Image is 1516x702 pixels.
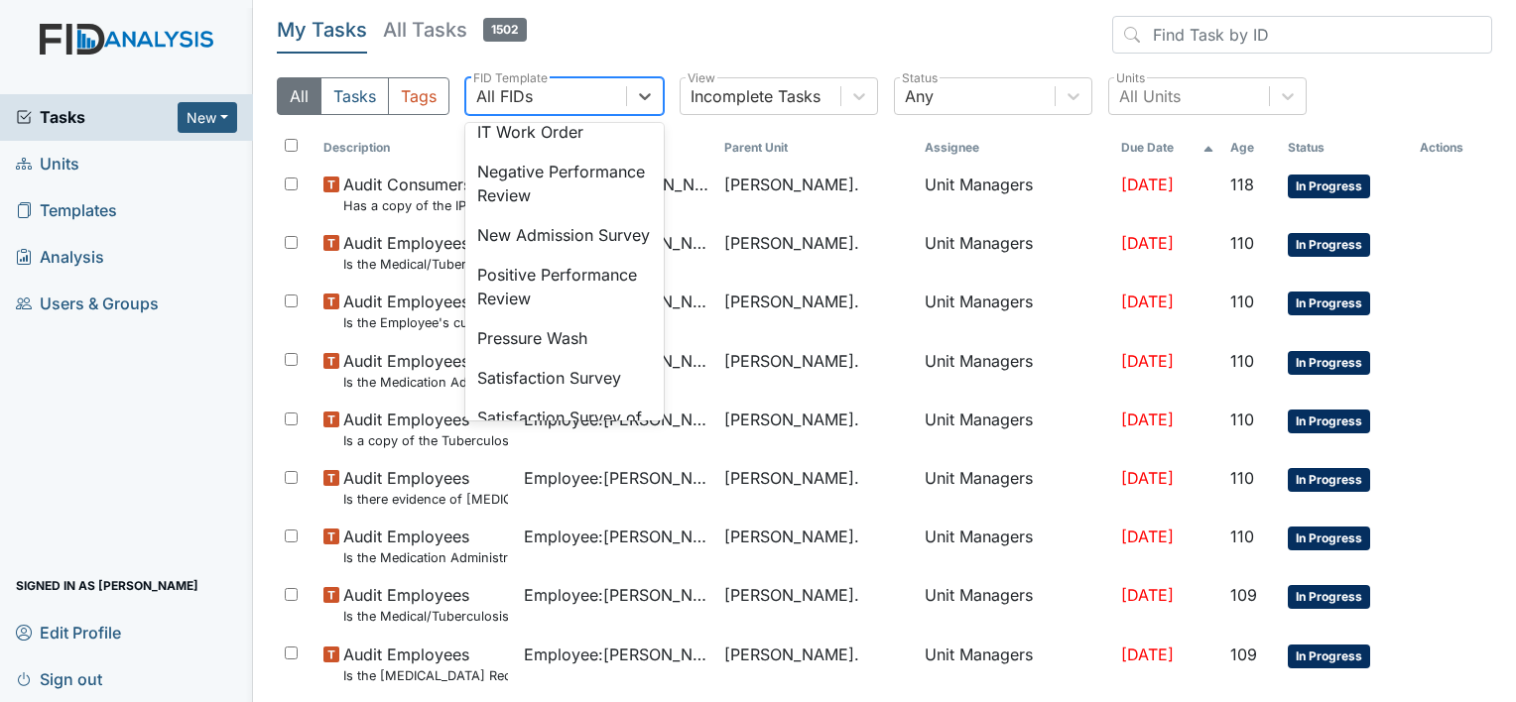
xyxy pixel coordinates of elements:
div: Pressure Wash [465,318,664,358]
span: Sign out [16,663,102,694]
span: Employee : [PERSON_NAME] [PERSON_NAME] [524,466,708,490]
small: Is the [MEDICAL_DATA] Record completed (if accepted by employee)? [343,666,508,685]
span: [PERSON_NAME]. [724,408,859,431]
span: Templates [16,195,117,226]
button: Tags [388,77,449,115]
span: Audit Employees Is the Hepatitis B Vaccine Record completed (if accepted by employee)? [343,643,508,685]
span: [PERSON_NAME]. [724,525,859,548]
span: 110 [1230,526,1254,546]
td: Unit Managers [917,635,1113,693]
span: [PERSON_NAME]. [724,290,859,313]
th: Toggle SortBy [1222,131,1280,165]
div: IT Work Order [465,112,664,152]
span: [DATE] [1121,409,1174,429]
td: Unit Managers [917,400,1113,458]
span: [DATE] [1121,292,1174,311]
div: Satisfaction Survey [465,358,664,398]
td: Unit Managers [917,341,1113,400]
th: Toggle SortBy [1280,131,1412,165]
div: Incomplete Tasks [691,84,821,108]
span: Analysis [16,242,104,273]
span: Employee : [PERSON_NAME] [PERSON_NAME] [524,525,708,548]
small: Is the Medical/Tuberculosis Assessment updated annually? [343,255,508,274]
span: Units [16,149,79,179]
span: Audit Employees Is the Medical/Tuberculosis Assessment updated annually? [343,583,508,626]
th: Assignee [917,131,1113,165]
span: Audit Employees Is the Medication Administration Test and 2 observation checklist (hire after 10/... [343,525,508,567]
span: [PERSON_NAME]. [724,583,859,607]
h5: My Tasks [277,16,367,44]
span: In Progress [1288,292,1370,315]
input: Toggle All Rows Selected [285,139,298,152]
input: Find Task by ID [1112,16,1492,54]
span: [PERSON_NAME]. [724,643,859,666]
span: [PERSON_NAME]. [724,466,859,490]
span: Audit Employees Is there evidence of drug test (probationary within 90 days and post accident)? [343,466,508,509]
span: [DATE] [1121,526,1174,546]
button: New [178,102,237,133]
th: Toggle SortBy [316,131,516,165]
div: Type filter [277,77,449,115]
span: In Progress [1288,351,1370,375]
span: In Progress [1288,526,1370,550]
span: Signed in as [PERSON_NAME] [16,570,198,601]
span: [DATE] [1121,233,1174,253]
span: Audit Employees Is the Medical/Tuberculosis Assessment updated annually? [343,231,508,274]
span: 110 [1230,468,1254,488]
span: In Progress [1288,175,1370,198]
small: Has a copy of the IPP meeting been sent to the Parent/Guardian [DATE] of the meeting? [343,196,508,215]
div: Satisfaction Survey of ICF Group Home Services for Parent/Guardian [465,398,664,509]
small: Is a copy of the Tuberculosis Test in the file? [343,431,508,450]
span: Employee : [PERSON_NAME] [524,583,708,607]
span: In Progress [1288,585,1370,609]
button: All [277,77,321,115]
span: Audit Employees Is a copy of the Tuberculosis Test in the file? [343,408,508,450]
th: Toggle SortBy [1113,131,1221,165]
td: Unit Managers [917,165,1113,223]
a: Tasks [16,105,178,129]
th: Toggle SortBy [716,131,917,165]
small: Is the Medical/Tuberculosis Assessment updated annually? [343,607,508,626]
span: 109 [1230,644,1257,664]
div: Any [905,84,934,108]
span: In Progress [1288,644,1370,668]
span: Edit Profile [16,617,121,647]
small: Is the Employee's current annual Performance Evaluation on file? [343,313,508,332]
th: Actions [1412,131,1492,165]
div: Negative Performance Review [465,152,664,215]
div: New Admission Survey [465,215,664,255]
span: 110 [1230,409,1254,429]
span: 110 [1230,233,1254,253]
span: In Progress [1288,233,1370,257]
span: [PERSON_NAME]. [724,173,859,196]
td: Unit Managers [917,575,1113,634]
td: Unit Managers [917,223,1113,282]
small: Is the Medication Administration Test and 2 observation checklist (hire after 10/07) found in the... [343,548,508,567]
span: In Progress [1288,468,1370,492]
span: [DATE] [1121,585,1174,605]
small: Is there evidence of [MEDICAL_DATA] (probationary [DATE] and post accident)? [343,490,508,509]
span: [DATE] [1121,644,1174,664]
span: Employee : [PERSON_NAME] [524,643,708,666]
td: Unit Managers [917,458,1113,517]
small: Is the Medication Administration certificate found in the file? [343,373,508,392]
div: All Units [1119,84,1181,108]
span: 118 [1230,175,1254,194]
span: Audit Employees Is the Medication Administration certificate found in the file? [343,349,508,392]
td: Unit Managers [917,517,1113,575]
span: [PERSON_NAME]. [724,231,859,255]
span: 110 [1230,351,1254,371]
span: Audit Consumers Charts Has a copy of the IPP meeting been sent to the Parent/Guardian within 30 d... [343,173,508,215]
span: Users & Groups [16,289,159,319]
span: In Progress [1288,409,1370,433]
td: Unit Managers [917,282,1113,340]
span: [PERSON_NAME]. [724,349,859,373]
span: 110 [1230,292,1254,311]
span: 1502 [483,18,527,42]
div: Positive Performance Review [465,255,664,318]
span: [DATE] [1121,175,1174,194]
h5: All Tasks [383,16,527,44]
span: Audit Employees Is the Employee's current annual Performance Evaluation on file? [343,290,508,332]
span: [DATE] [1121,351,1174,371]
